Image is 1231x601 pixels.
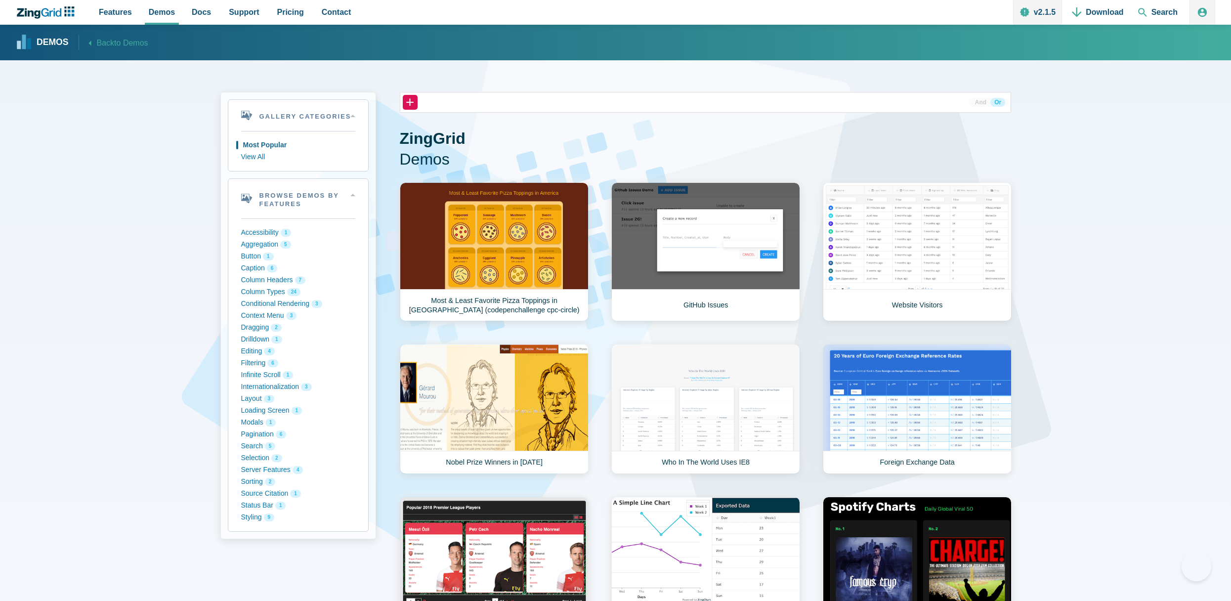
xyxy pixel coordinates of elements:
[403,95,418,110] button: +
[241,227,355,239] button: Accessibility 1
[241,345,355,357] button: Editing 4
[228,100,368,131] summary: Gallery Categories
[277,5,304,19] span: Pricing
[241,440,355,452] button: Search 5
[241,357,355,369] button: Filtering 6
[241,429,355,440] button: Pagination 6
[400,129,466,147] strong: ZingGrid
[241,512,355,523] button: Styling 9
[400,149,1011,170] span: Demos
[241,322,355,334] button: Dragging 2
[823,182,1012,321] a: Website Visitors
[241,298,355,310] button: Conditional Rendering 3
[17,35,69,50] a: Demos
[99,5,132,19] span: Features
[229,5,259,19] span: Support
[971,98,990,107] button: And
[241,452,355,464] button: Selection 2
[37,38,69,47] strong: Demos
[400,344,589,474] a: Nobel Prize Winners in [DATE]
[241,369,355,381] button: Infinite Scroll 1
[241,286,355,298] button: Column Types 24
[241,334,355,345] button: Drilldown 1
[322,5,351,19] span: Contact
[79,36,148,50] a: Backto Demos
[241,500,355,512] button: Status Bar 1
[241,393,355,405] button: Layout 3
[1182,552,1211,581] iframe: Toggle Customer Support
[241,417,355,429] button: Modals 1
[241,381,355,393] button: Internationalization 3
[192,5,211,19] span: Docs
[97,37,148,50] span: Back
[241,262,355,274] button: Caption 6
[241,239,355,251] button: Aggregation 5
[149,5,175,19] span: Demos
[241,464,355,476] button: Server Features 4
[611,344,800,474] a: Who In The World Uses IE8
[241,151,355,163] button: View All
[228,179,368,218] summary: Browse Demos By Features
[241,274,355,286] button: Column Headers 7
[611,182,800,321] a: GitHub Issues
[241,476,355,488] button: Sorting 2
[241,251,355,262] button: Button 1
[241,488,355,500] button: Source Citation 1
[400,182,589,321] a: Most & Least Favorite Pizza Toppings in [GEOGRAPHIC_DATA] (codepenchallenge cpc-circle)
[16,6,80,19] a: ZingChart Logo. Click to return to the homepage
[823,344,1012,474] a: Foreign Exchange Data
[990,98,1005,107] button: Or
[241,139,355,151] button: Most Popular
[241,310,355,322] button: Context Menu 3
[114,39,148,47] span: to Demos
[241,405,355,417] button: Loading Screen 1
